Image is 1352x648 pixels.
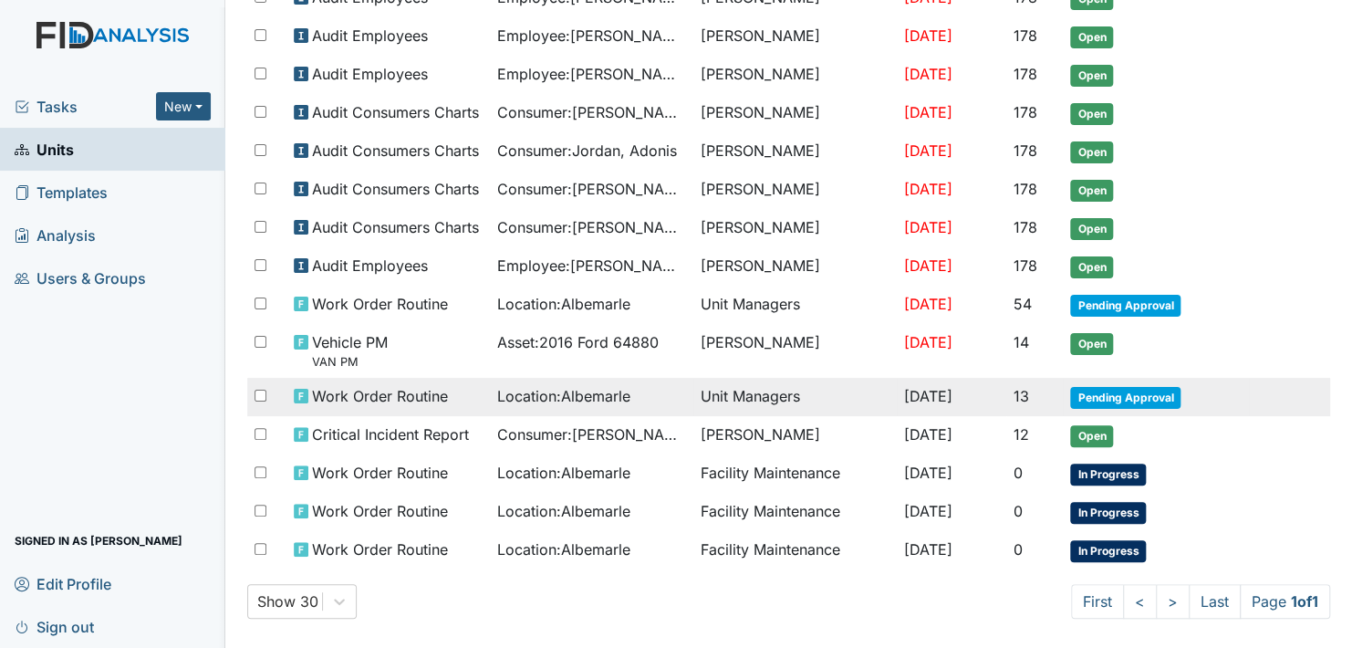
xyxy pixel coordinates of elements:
[1070,180,1113,202] span: Open
[1014,65,1037,83] span: 178
[497,25,686,47] span: Employee : [PERSON_NAME], JoVoughtnie
[1014,26,1037,45] span: 178
[312,353,388,371] small: VAN PM
[1014,540,1023,559] span: 0
[312,538,448,560] span: Work Order Routine
[497,101,686,123] span: Consumer : [PERSON_NAME][GEOGRAPHIC_DATA]
[904,387,952,405] span: [DATE]
[693,531,897,570] td: Facility Maintenance
[312,331,388,371] span: Vehicle PM VAN PM
[693,132,897,171] td: [PERSON_NAME]
[1014,141,1037,160] span: 178
[904,65,952,83] span: [DATE]
[15,264,146,292] span: Users & Groups
[1014,103,1037,121] span: 178
[15,612,94,641] span: Sign out
[1070,26,1113,48] span: Open
[15,527,182,555] span: Signed in as [PERSON_NAME]
[497,293,630,315] span: Location : Albemarle
[497,462,630,484] span: Location : Albemarle
[312,63,428,85] span: Audit Employees
[312,140,479,162] span: Audit Consumers Charts
[693,94,897,132] td: [PERSON_NAME]
[1014,464,1023,482] span: 0
[1070,141,1113,163] span: Open
[312,255,428,277] span: Audit Employees
[312,500,448,522] span: Work Order Routine
[904,141,952,160] span: [DATE]
[1070,65,1113,87] span: Open
[1189,584,1241,619] a: Last
[1291,592,1318,611] strong: 1 of 1
[156,92,211,120] button: New
[312,423,469,445] span: Critical Incident Report
[693,455,897,493] td: Facility Maintenance
[497,140,677,162] span: Consumer : Jordan, Adonis
[1014,180,1037,198] span: 178
[1014,387,1029,405] span: 13
[693,17,897,56] td: [PERSON_NAME]
[312,101,479,123] span: Audit Consumers Charts
[1014,256,1037,275] span: 178
[312,178,479,200] span: Audit Consumers Charts
[1070,464,1146,486] span: In Progress
[497,500,630,522] span: Location : Albemarle
[15,96,156,118] a: Tasks
[497,255,686,277] span: Employee : [PERSON_NAME][GEOGRAPHIC_DATA]
[1070,502,1146,524] span: In Progress
[693,56,897,94] td: [PERSON_NAME]
[693,209,897,247] td: [PERSON_NAME]
[312,25,428,47] span: Audit Employees
[312,462,448,484] span: Work Order Routine
[1070,540,1146,562] span: In Progress
[693,493,897,531] td: Facility Maintenance
[1014,218,1037,236] span: 178
[497,538,630,560] span: Location : Albemarle
[1240,584,1330,619] span: Page
[312,216,479,238] span: Audit Consumers Charts
[904,540,952,559] span: [DATE]
[693,286,897,324] td: Unit Managers
[1070,103,1113,125] span: Open
[904,26,952,45] span: [DATE]
[1070,295,1180,317] span: Pending Approval
[693,247,897,286] td: [PERSON_NAME]
[15,135,74,163] span: Units
[1070,387,1180,409] span: Pending Approval
[904,103,952,121] span: [DATE]
[904,425,952,444] span: [DATE]
[1014,333,1029,351] span: 14
[1070,218,1113,240] span: Open
[497,423,686,445] span: Consumer : [PERSON_NAME][GEOGRAPHIC_DATA]
[15,221,96,249] span: Analysis
[1014,295,1032,313] span: 54
[1071,584,1124,619] a: First
[1071,584,1330,619] nav: task-pagination
[904,333,952,351] span: [DATE]
[497,331,659,353] span: Asset : 2016 Ford 64880
[904,502,952,520] span: [DATE]
[257,591,318,612] div: Show 30
[904,180,952,198] span: [DATE]
[1014,425,1029,444] span: 12
[904,218,952,236] span: [DATE]
[904,256,952,275] span: [DATE]
[1070,425,1113,447] span: Open
[312,293,448,315] span: Work Order Routine
[1156,584,1190,619] a: >
[1070,256,1113,278] span: Open
[497,216,686,238] span: Consumer : [PERSON_NAME]
[15,178,108,206] span: Templates
[1123,584,1157,619] a: <
[904,295,952,313] span: [DATE]
[15,570,111,598] span: Edit Profile
[1070,333,1113,355] span: Open
[693,416,897,455] td: [PERSON_NAME]
[693,324,897,378] td: [PERSON_NAME]
[1014,502,1023,520] span: 0
[497,63,686,85] span: Employee : [PERSON_NAME]
[312,385,448,407] span: Work Order Routine
[497,178,686,200] span: Consumer : [PERSON_NAME]
[693,171,897,209] td: [PERSON_NAME]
